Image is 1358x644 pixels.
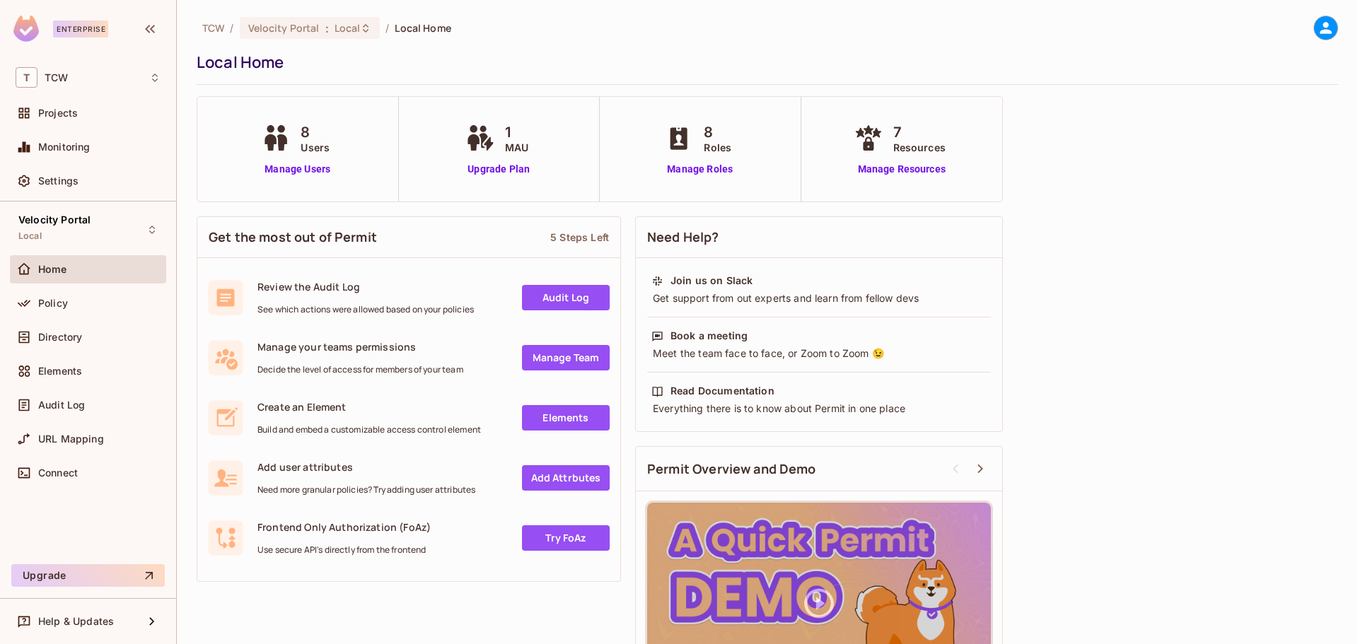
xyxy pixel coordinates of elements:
[325,23,330,34] span: :
[704,122,731,143] span: 8
[522,405,610,431] a: Elements
[257,280,474,293] span: Review the Audit Log
[257,460,475,474] span: Add user attributes
[248,21,320,35] span: Velocity Portal
[38,175,79,187] span: Settings
[893,140,946,155] span: Resources
[18,230,42,242] span: Local
[522,285,610,310] a: Audit Log
[257,304,474,315] span: See which actions were allowed based on your policies
[18,214,91,226] span: Velocity Portal
[38,365,82,377] span: Elements
[38,107,78,119] span: Projects
[651,402,987,416] div: Everything there is to know about Permit in one place
[651,291,987,305] div: Get support from out experts and learn from fellow devs
[522,345,610,370] a: Manage Team
[385,21,389,35] li: /
[647,460,816,478] span: Permit Overview and Demo
[257,340,463,353] span: Manage your teams permissions
[671,274,753,288] div: Join us on Slack
[395,21,451,35] span: Local Home
[202,21,224,35] span: the active workspace
[38,298,68,309] span: Policy
[38,467,78,479] span: Connect
[230,21,233,35] li: /
[301,140,330,155] span: Users
[851,162,953,177] a: Manage Resources
[197,52,1331,73] div: Local Home
[661,162,738,177] a: Manage Roles
[671,384,774,398] div: Read Documentation
[16,67,37,88] span: T
[257,400,481,414] span: Create an Element
[38,141,91,153] span: Monitoring
[257,364,463,375] span: Decide the level of access for members of your team
[671,329,748,343] div: Book a meeting
[38,616,114,627] span: Help & Updates
[463,162,535,177] a: Upgrade Plan
[522,465,610,491] a: Add Attrbutes
[38,264,67,275] span: Home
[38,399,85,411] span: Audit Log
[13,16,39,42] img: SReyMgAAAABJRU5ErkJggg==
[893,122,946,143] span: 7
[11,564,165,587] button: Upgrade
[651,346,987,361] div: Meet the team face to face, or Zoom to Zoom 😉
[704,140,731,155] span: Roles
[258,162,337,177] a: Manage Users
[53,21,108,37] div: Enterprise
[647,228,719,246] span: Need Help?
[209,228,377,246] span: Get the most out of Permit
[335,21,361,35] span: Local
[257,424,481,435] span: Build and embed a customizable access control element
[505,122,528,143] span: 1
[257,520,431,534] span: Frontend Only Authorization (FoAz)
[257,544,431,556] span: Use secure API's directly from the frontend
[38,433,104,445] span: URL Mapping
[301,122,330,143] span: 8
[550,230,609,244] div: 5 Steps Left
[45,72,68,83] span: Workspace: TCW
[38,332,82,343] span: Directory
[257,484,475,496] span: Need more granular policies? Try adding user attributes
[505,140,528,155] span: MAU
[522,525,610,551] a: Try FoAz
